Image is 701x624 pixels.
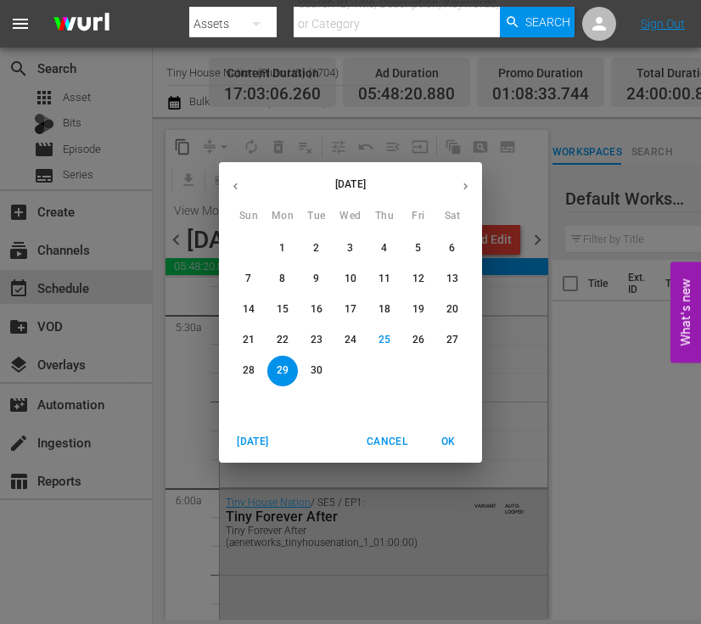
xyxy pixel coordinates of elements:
[345,272,356,286] p: 10
[437,325,468,356] button: 27
[369,208,400,225] span: Thu
[403,208,434,225] span: Fri
[226,428,280,456] button: [DATE]
[412,302,424,317] p: 19
[252,177,449,192] p: [DATE]
[243,363,255,378] p: 28
[311,333,322,347] p: 23
[335,325,366,356] button: 24
[267,233,298,264] button: 1
[641,17,685,31] a: Sign Out
[369,295,400,325] button: 18
[369,233,400,264] button: 4
[360,428,414,456] button: Cancel
[301,233,332,264] button: 2
[41,4,122,44] img: ans4CAIJ8jUAAAAAAAAAAAAAAAAAAAAAAAAgQb4GAAAAAAAAAAAAAAAAAAAAAAAAJMjXAAAAAAAAAAAAAAAAAAAAAAAAgAT5G...
[243,302,255,317] p: 14
[369,264,400,295] button: 11
[301,325,332,356] button: 23
[403,295,434,325] button: 19
[335,233,366,264] button: 3
[233,325,264,356] button: 21
[10,14,31,34] span: menu
[345,302,356,317] p: 17
[415,241,421,256] p: 5
[243,333,255,347] p: 21
[437,233,468,264] button: 6
[301,295,332,325] button: 16
[449,241,455,256] p: 6
[311,302,322,317] p: 16
[437,295,468,325] button: 20
[277,302,289,317] p: 15
[267,264,298,295] button: 8
[311,363,322,378] p: 30
[379,333,390,347] p: 25
[369,325,400,356] button: 25
[277,363,289,378] p: 29
[301,208,332,225] span: Tue
[412,272,424,286] p: 12
[428,433,468,451] span: OK
[421,428,475,456] button: OK
[335,208,366,225] span: Wed
[379,272,390,286] p: 11
[277,333,289,347] p: 22
[525,7,570,37] span: Search
[381,241,387,256] p: 4
[412,333,424,347] p: 26
[446,333,458,347] p: 27
[347,241,353,256] p: 3
[345,333,356,347] p: 24
[437,264,468,295] button: 13
[301,264,332,295] button: 9
[245,272,251,286] p: 7
[313,241,319,256] p: 2
[233,208,264,225] span: Sun
[437,208,468,225] span: Sat
[367,433,407,451] span: Cancel
[267,208,298,225] span: Mon
[403,325,434,356] button: 26
[403,233,434,264] button: 5
[267,325,298,356] button: 22
[670,261,701,363] button: Open Feedback Widget
[267,356,298,386] button: 29
[335,264,366,295] button: 10
[233,264,264,295] button: 7
[446,302,458,317] p: 20
[233,295,264,325] button: 14
[335,295,366,325] button: 17
[233,356,264,386] button: 28
[313,272,319,286] p: 9
[379,302,390,317] p: 18
[267,295,298,325] button: 15
[279,272,285,286] p: 8
[446,272,458,286] p: 13
[233,433,273,451] span: [DATE]
[279,241,285,256] p: 1
[301,356,332,386] button: 30
[403,264,434,295] button: 12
